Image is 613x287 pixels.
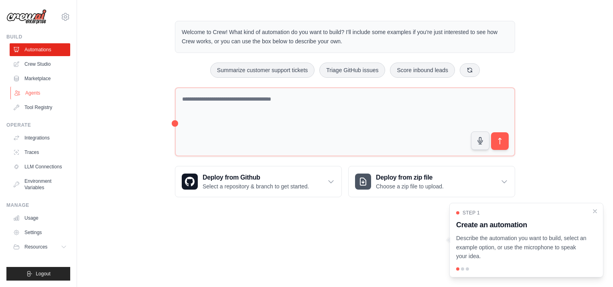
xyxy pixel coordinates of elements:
img: Logo [6,9,47,24]
button: Resources [10,241,70,253]
div: Build [6,34,70,40]
span: Resources [24,244,47,250]
div: Manage [6,202,70,208]
iframe: Chat Widget [573,249,613,287]
span: Step 1 [463,210,480,216]
h3: Deploy from zip file [376,173,444,182]
a: Usage [10,212,70,224]
a: Traces [10,146,70,159]
a: Agents [10,87,71,99]
a: Environment Variables [10,175,70,194]
a: Settings [10,226,70,239]
button: Summarize customer support tickets [210,63,315,78]
button: Close walkthrough [592,208,598,214]
a: Tool Registry [10,101,70,114]
a: Marketplace [10,72,70,85]
div: Operate [6,122,70,128]
a: LLM Connections [10,160,70,173]
a: Integrations [10,131,70,144]
a: Automations [10,43,70,56]
span: Logout [36,271,51,277]
a: Crew Studio [10,58,70,71]
button: Triage GitHub issues [319,63,385,78]
h3: Deploy from Github [203,173,309,182]
p: Welcome to Crew! What kind of automation do you want to build? I'll include some examples if you'... [182,28,508,46]
button: Logout [6,267,70,281]
p: Choose a zip file to upload. [376,182,444,190]
h3: Create an automation [456,219,587,230]
p: Select a repository & branch to get started. [203,182,309,190]
p: Describe the automation you want to build, select an example option, or use the microphone to spe... [456,234,587,261]
button: Score inbound leads [390,63,455,78]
